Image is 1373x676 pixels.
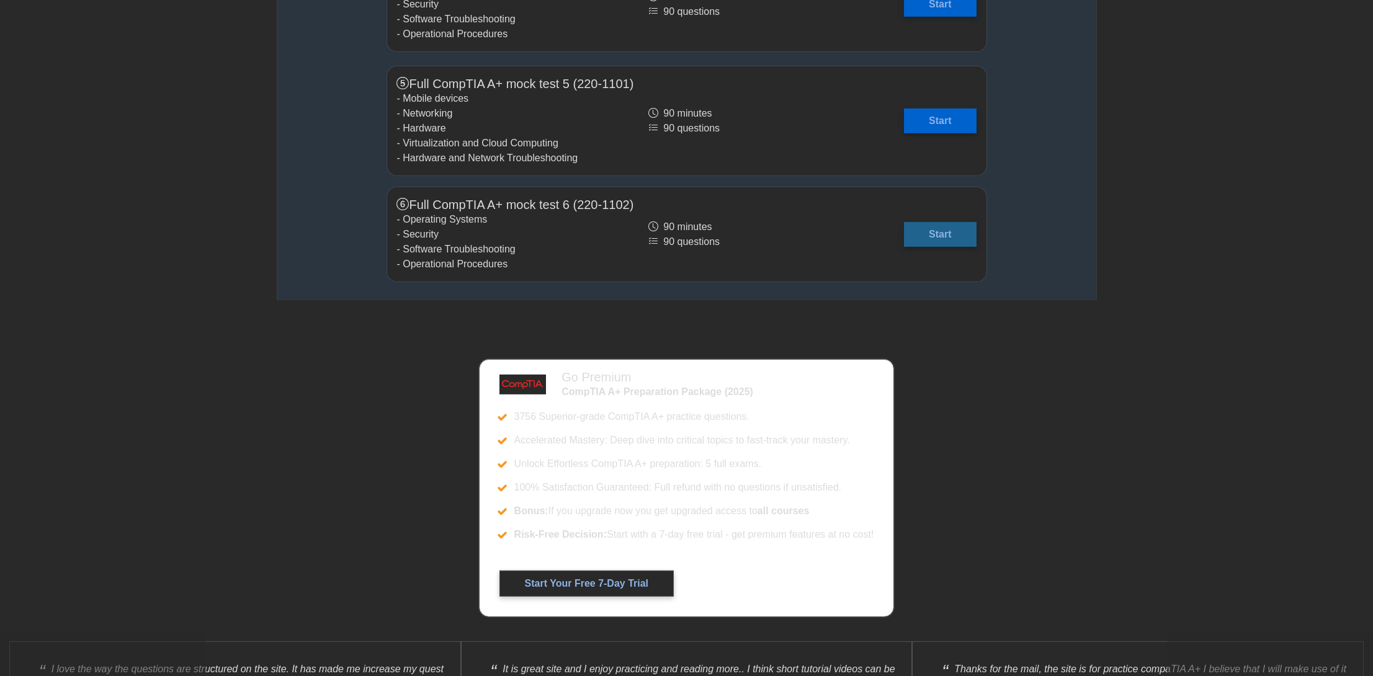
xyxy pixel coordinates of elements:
a: Start [904,109,976,133]
a: Start Your Free 7-Day Trial [499,571,674,597]
a: Start [904,222,976,247]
